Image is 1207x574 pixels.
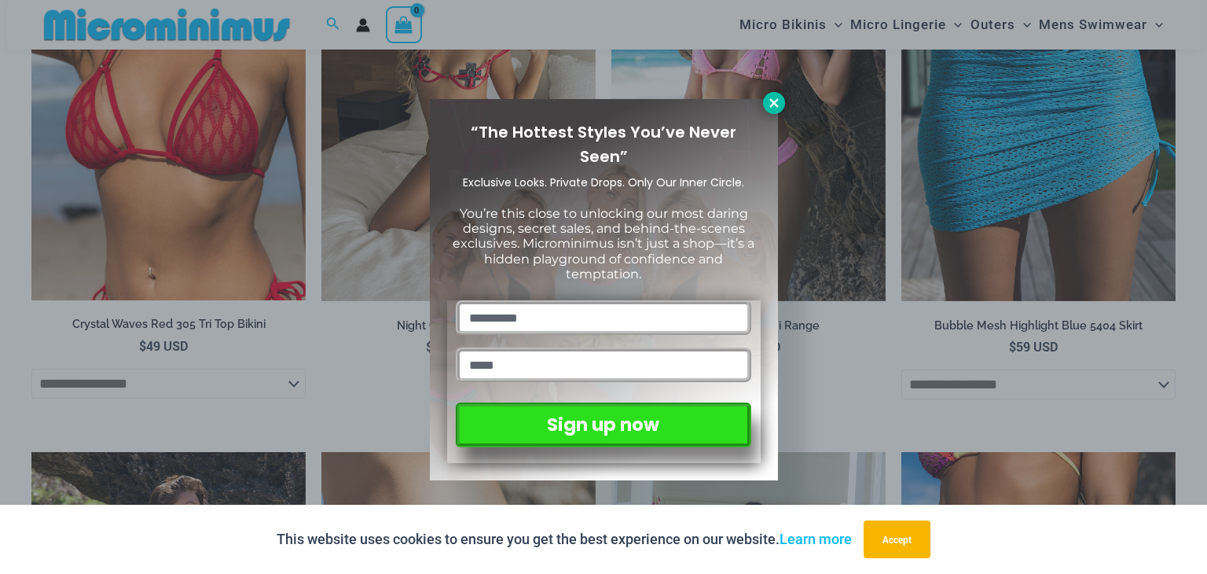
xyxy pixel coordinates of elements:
[463,175,744,190] span: Exclusive Looks. Private Drops. Only Our Inner Circle.
[453,206,754,281] span: You’re this close to unlocking our most daring designs, secret sales, and behind-the-scenes exclu...
[780,531,852,547] a: Learn more
[864,521,930,558] button: Accept
[277,528,852,551] p: This website uses cookies to ensure you get the best experience on our website.
[456,403,750,447] button: Sign up now
[763,92,785,114] button: Close
[471,121,736,167] span: “The Hottest Styles You’ve Never Seen”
